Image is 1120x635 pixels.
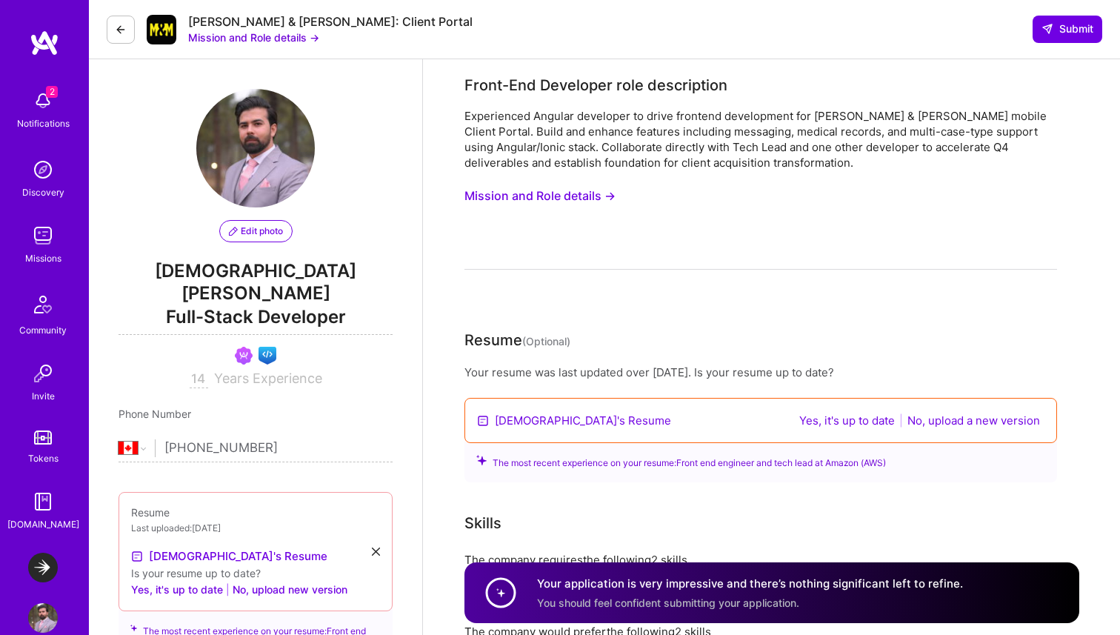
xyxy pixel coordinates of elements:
[1041,23,1053,35] i: icon SendLight
[119,260,393,305] span: [DEMOGRAPHIC_DATA][PERSON_NAME]
[28,86,58,116] img: bell
[1033,16,1102,42] button: Submit
[164,427,393,470] input: +1 (000) 000-0000
[495,413,671,428] a: [DEMOGRAPHIC_DATA]'s Resume
[464,108,1057,170] div: Experienced Angular developer to drive frontend development for [PERSON_NAME] & [PERSON_NAME] mob...
[131,506,170,519] span: Resume
[22,184,64,200] div: Discovery
[464,329,570,353] div: Resume
[795,412,899,429] button: Yes, it's up to date
[131,548,327,565] a: [DEMOGRAPHIC_DATA]'s Resume
[464,74,727,96] div: Front-End Developer role description
[219,220,293,242] button: Edit photo
[17,116,70,131] div: Notifications
[28,155,58,184] img: discovery
[131,581,223,599] button: Yes, it's up to date
[24,553,61,582] a: LaunchDarkly: Experimentation Delivery Team
[28,553,58,582] img: LaunchDarkly: Experimentation Delivery Team
[464,437,1057,482] div: The most recent experience on your resume: Front end engineer and tech lead at Amazon (AWS)
[25,287,61,322] img: Community
[131,520,380,536] div: Last uploaded: [DATE]
[147,15,176,44] img: Company Logo
[190,370,208,388] input: XX
[28,451,59,466] div: Tokens
[464,512,501,534] div: Skills
[899,413,903,428] span: |
[28,487,58,516] img: guide book
[464,552,1057,568] div: The company requires the following 2 skills
[28,221,58,250] img: teamwork
[119,408,191,420] span: Phone Number
[903,412,1044,429] button: No, upload a new version
[229,225,283,238] span: Edit photo
[1041,21,1093,36] span: Submit
[235,347,253,365] img: Been on Mission
[28,359,58,388] img: Invite
[188,30,319,45] button: Mission and Role details →
[119,305,393,335] span: Full-Stack Developer
[464,182,616,210] button: Mission and Role details →
[34,430,52,445] img: tokens
[30,30,59,56] img: logo
[477,415,489,427] img: Resume
[46,86,58,98] span: 2
[537,596,799,608] span: You should feel confident submitting your application.
[537,576,963,591] h4: Your application is very impressive and there’s nothing significant left to refine.
[259,347,276,365] img: Front-end guild
[522,335,570,348] span: (Optional)
[229,227,238,236] i: icon PencilPurple
[214,370,322,386] span: Years Experience
[115,24,127,36] i: icon LeftArrowDark
[131,565,380,581] div: Is your resume up to date?
[19,322,67,338] div: Community
[476,455,487,465] i: icon SuggestedTeams
[226,582,230,597] span: |
[130,623,137,634] i: icon SuggestedTeams
[25,250,61,266] div: Missions
[24,603,61,633] a: User Avatar
[196,89,315,207] img: User Avatar
[32,388,55,404] div: Invite
[131,551,143,562] img: Resume
[233,581,347,599] button: No, upload new version
[7,516,79,532] div: [DOMAIN_NAME]
[28,603,58,633] img: User Avatar
[464,365,1057,380] div: Your resume was last updated over [DATE]. Is your resume up to date?
[372,548,380,556] i: icon Close
[188,14,473,30] div: [PERSON_NAME] & [PERSON_NAME]: Client Portal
